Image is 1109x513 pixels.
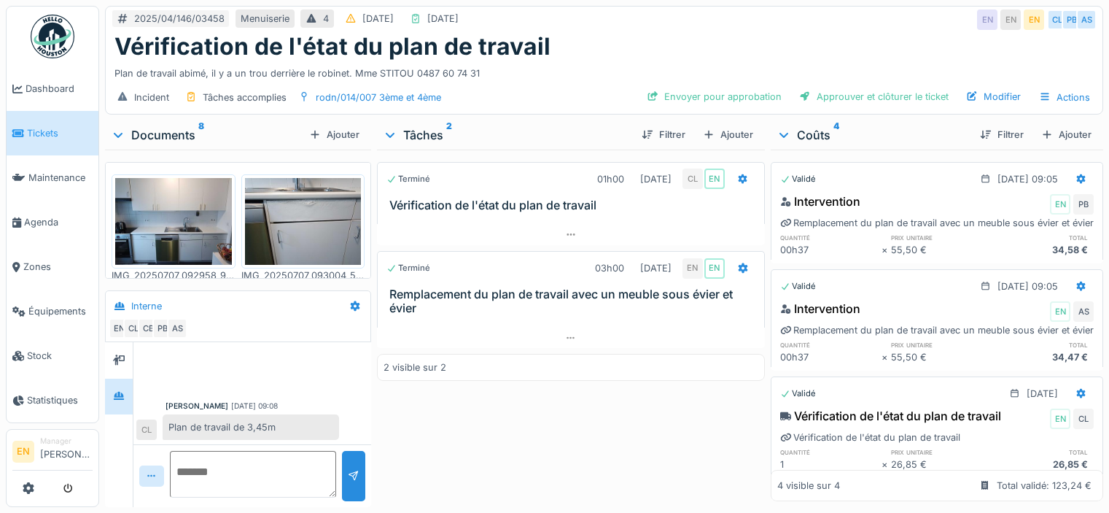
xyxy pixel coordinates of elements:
sup: 8 [198,126,204,144]
div: Envoyer pour approbation [641,87,787,107]
h1: Vérification de l'état du plan de travail [114,33,550,61]
span: Équipements [28,304,93,318]
div: [DATE] [427,12,459,26]
img: Badge_color-CXgf-gQk.svg [31,15,74,58]
div: Interne [131,299,162,313]
div: Terminé [386,262,430,274]
img: l91xglqnev28ciyvtosjbfu4vilc [245,178,362,266]
h6: prix unitaire [891,233,992,242]
div: EN [1050,301,1070,322]
div: Manager [40,436,93,447]
div: Vérification de l'état du plan de travail [780,431,960,444]
div: Actions [1032,87,1097,108]
span: Stock [27,349,93,363]
div: EN [1050,194,1070,215]
div: EN [704,258,725,279]
div: Intervention [780,193,860,210]
div: Ajouter [1035,125,1097,144]
a: Statistiques [7,378,98,423]
div: CL [682,169,703,189]
a: Stock [7,333,98,378]
div: Validé [780,387,816,400]
div: [DATE] [640,261,672,275]
div: 1 [780,458,882,471]
div: Filtrer [974,125,1030,144]
div: EN [1050,409,1070,429]
div: Remplacement du plan de travail avec un meuble sous évier et évier [780,216,1094,230]
sup: 2 [446,126,452,144]
div: [DATE] 09:08 [231,401,278,412]
div: Remplacement du plan de travail avec un meuble sous évier et évier [780,323,1094,337]
div: 2025/04/146/03458 [134,12,225,26]
div: Vérification de l'état du plan de travail [780,407,1001,425]
div: 00h37 [780,350,882,364]
div: 26,85 € [992,458,1094,471]
div: [DATE] [640,172,672,186]
div: Tâches [383,126,630,144]
div: Coûts [777,126,968,144]
div: Plan de travail de 3,45m [163,414,339,440]
h6: quantité [780,233,882,242]
div: [PERSON_NAME] [166,401,228,412]
div: EN [109,318,129,339]
div: Modifier [960,87,1027,107]
div: 01h00 [597,172,624,186]
sup: 4 [833,126,839,144]
div: PB [152,318,173,339]
h3: Vérification de l'état du plan de travail [389,198,758,212]
span: Maintenance [28,171,93,185]
a: Tickets [7,111,98,155]
div: EN [682,258,703,279]
h6: quantité [780,447,882,457]
li: EN [12,441,34,463]
div: PB [1073,194,1094,215]
a: Agenda [7,200,98,244]
span: Tickets [27,126,93,140]
a: Équipements [7,289,98,333]
div: AS [1073,301,1094,322]
span: Statistiques [27,393,93,407]
h6: total [992,233,1094,242]
div: 55,50 € [891,243,992,257]
div: 4 [323,12,329,26]
div: 00h37 [780,243,882,257]
div: EN [977,9,997,30]
div: 26,85 € [891,458,992,471]
div: EN [1024,9,1044,30]
a: Maintenance [7,155,98,200]
div: Ajouter [697,125,759,144]
div: × [882,243,891,257]
h6: prix unitaire [891,340,992,350]
div: CL [136,420,157,440]
div: Ajouter [303,125,365,144]
div: rodn/014/007 3ème et 4ème [316,90,441,104]
div: 34,47 € [992,350,1094,364]
div: EN [1000,9,1021,30]
div: Filtrer [636,125,691,144]
div: PB [1062,9,1082,30]
a: Zones [7,244,98,289]
div: Intervention [780,300,860,317]
h6: total [992,447,1094,457]
span: Zones [23,260,93,274]
div: IMG_20250707_092958_958.jpg [112,269,236,282]
div: × [882,458,891,471]
div: AS [1076,9,1097,30]
div: × [882,350,891,364]
img: b0f4u4smt1trl8npo5zsjzmyfwi5 [115,178,232,266]
div: 03h00 [595,261,624,275]
a: Dashboard [7,66,98,111]
div: CB [138,318,158,339]
h6: total [992,340,1094,350]
div: [DATE] 09:05 [997,279,1058,293]
div: IMG_20250707_093004_550.jpg [241,269,365,282]
div: 34,58 € [992,243,1094,257]
div: Total validé: 123,24 € [997,479,1092,493]
div: Documents [111,126,303,144]
div: Plan de travail abimé, il y a un trou derrière le robinet. Mme STITOU 0487 60 74 31 [114,61,1094,80]
div: 55,50 € [891,350,992,364]
div: [DATE] [362,12,394,26]
div: Menuiserie [241,12,289,26]
div: CL [123,318,144,339]
div: 4 visible sur 4 [777,479,840,493]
